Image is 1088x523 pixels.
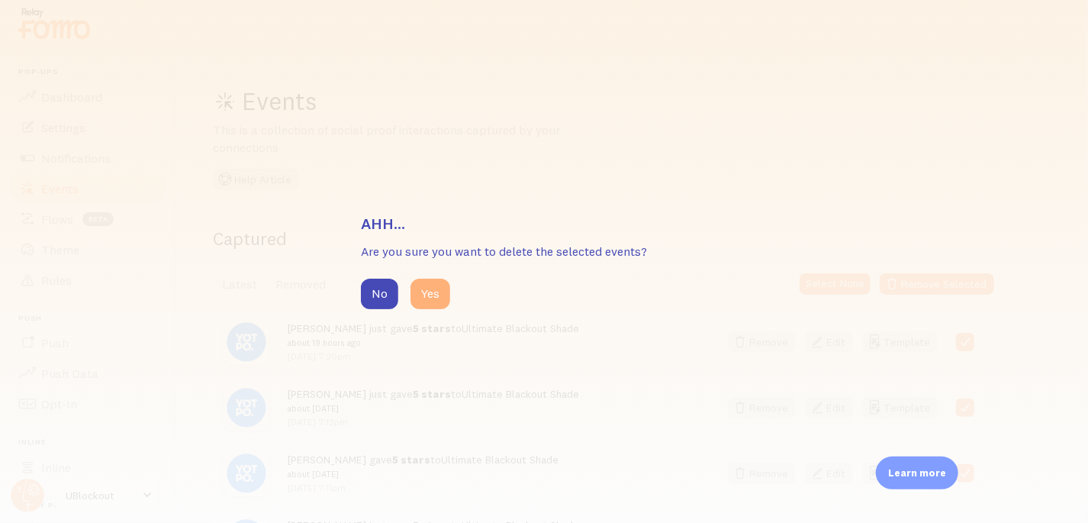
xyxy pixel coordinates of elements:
button: No [361,279,398,309]
button: Yes [410,279,450,309]
h3: Ahh... [361,214,727,234]
p: Learn more [888,466,946,480]
div: Learn more [876,457,958,489]
p: Are you sure you want to delete the selected events? [361,243,727,260]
